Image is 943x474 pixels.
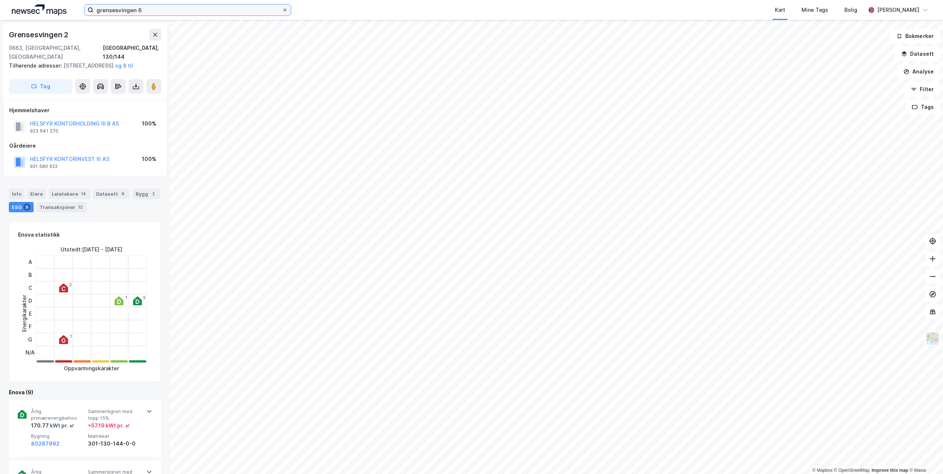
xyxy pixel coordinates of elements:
[49,421,74,430] div: kWt pr. ㎡
[9,202,34,212] div: ESG
[25,268,35,281] div: B
[9,189,24,199] div: Info
[49,189,90,199] div: Leietakere
[25,281,35,294] div: C
[9,62,64,69] span: Tilhørende adresser:
[31,433,85,439] span: Bygning
[142,119,156,128] div: 100%
[25,307,35,320] div: E
[926,332,940,346] img: Z
[877,6,919,14] div: [PERSON_NAME]
[79,190,87,197] div: 14
[142,155,156,164] div: 100%
[9,106,161,115] div: Hjemmelshaver
[27,189,46,199] div: Eiere
[25,320,35,333] div: F
[150,190,157,197] div: 2
[905,82,940,97] button: Filter
[25,255,35,268] div: A
[897,64,940,79] button: Analyse
[103,44,161,61] div: [GEOGRAPHIC_DATA], 130/144
[872,468,908,473] a: Improve this map
[77,203,84,211] div: 12
[133,189,160,199] div: Bygg
[30,128,58,134] div: 923 641 270
[834,468,870,473] a: OpenStreetMap
[93,189,130,199] div: Datasett
[9,388,161,397] div: Enova (9)
[143,295,146,300] div: 5
[88,433,142,439] span: Matrikkel
[31,439,59,448] button: 80287992
[906,439,943,474] iframe: Chat Widget
[895,47,940,61] button: Datasett
[775,6,785,14] div: Kart
[25,346,35,359] div: N/A
[31,408,85,421] span: Årlig primærenergibehov
[88,439,142,448] div: 301-130-144-0-0
[69,282,72,287] div: 2
[23,203,31,211] div: 9
[25,294,35,307] div: D
[31,421,74,430] div: 170.77
[88,408,142,421] span: Sammenlignet med topp 15%
[801,6,828,14] div: Mine Tags
[18,230,60,239] div: Enova statistikk
[9,44,103,61] div: 0663, [GEOGRAPHIC_DATA], [GEOGRAPHIC_DATA]
[9,61,155,70] div: [STREET_ADDRESS]
[64,364,119,373] div: Oppvarmingskarakter
[70,334,72,339] div: 1
[12,4,67,16] img: logo.a4113a55bc3d86da70a041830d287a7e.svg
[906,439,943,474] div: Kontrollprogram for chat
[93,4,282,16] input: Søk på adresse, matrikkel, gårdeiere, leietakere eller personer
[61,245,122,254] div: Utstedt : [DATE] - [DATE]
[890,29,940,44] button: Bokmerker
[25,333,35,346] div: G
[30,164,58,169] div: 921 580 622
[812,468,833,473] a: Mapbox
[9,141,161,150] div: Gårdeiere
[9,29,70,41] div: Grensesvingen 2
[906,100,940,114] button: Tags
[37,202,87,212] div: Transaksjoner
[844,6,857,14] div: Bolig
[9,79,72,94] button: Tag
[119,190,127,197] div: 6
[88,421,130,430] div: + 57.19 kWt pr. ㎡
[20,295,29,332] div: Energikarakter
[125,295,127,300] div: 1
